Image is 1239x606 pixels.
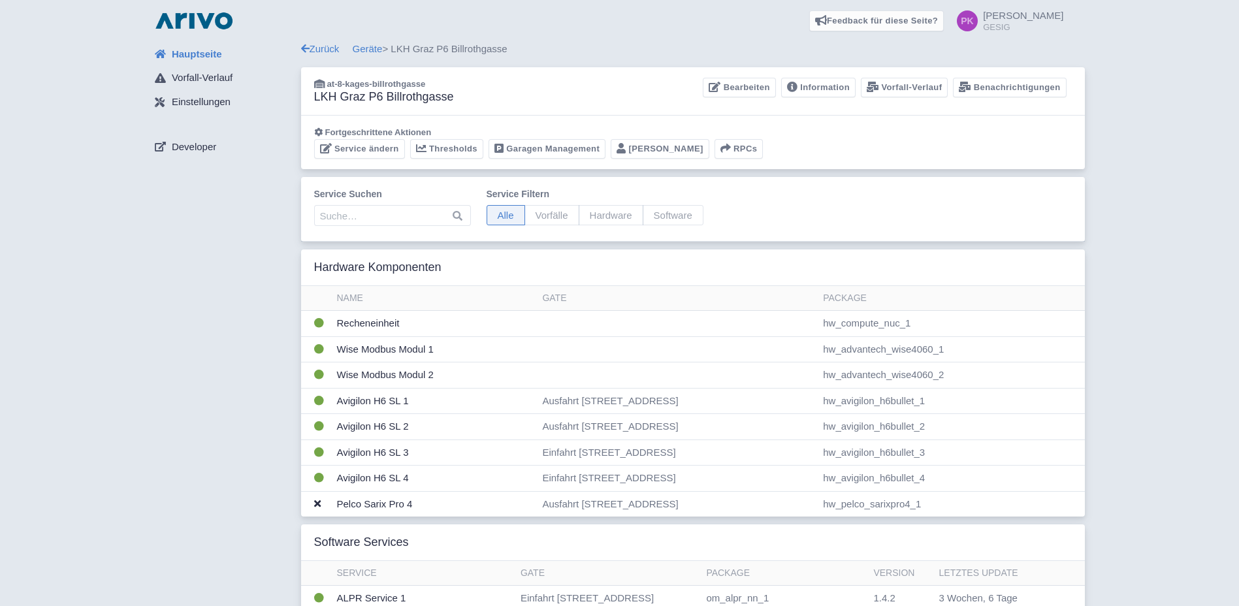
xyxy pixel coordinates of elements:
h3: Hardware Komponenten [314,261,442,275]
a: [PERSON_NAME] [611,139,709,159]
input: Suche… [314,205,471,226]
span: Hauptseite [172,47,222,62]
span: [PERSON_NAME] [983,10,1063,21]
a: Thresholds [410,139,483,159]
a: Benachrichtigungen [953,78,1066,98]
td: Einfahrt [STREET_ADDRESS] [537,439,818,466]
label: Service filtern [487,187,703,201]
td: hw_avigilon_h6bullet_1 [818,388,1084,414]
span: Alle [487,205,525,225]
a: Einstellungen [144,90,301,115]
label: Service suchen [314,187,471,201]
span: Software [643,205,703,225]
td: Pelco Sarix Pro 4 [332,491,538,517]
th: Name [332,286,538,311]
a: Vorfall-Verlauf [861,78,948,98]
th: Gate [537,286,818,311]
td: Avigilon H6 SL 4 [332,466,538,492]
td: Ausfahrt [STREET_ADDRESS] [537,388,818,414]
td: Avigilon H6 SL 3 [332,439,538,466]
th: Package [818,286,1084,311]
span: Fortgeschrittene Aktionen [325,127,432,137]
a: Feedback für diese Seite? [809,10,944,31]
td: hw_advantech_wise4060_1 [818,336,1084,362]
td: Recheneinheit [332,311,538,337]
div: > LKH Graz P6 Billrothgasse [301,42,1085,57]
td: Einfahrt [STREET_ADDRESS] [537,466,818,492]
th: Service [332,561,515,586]
td: hw_avigilon_h6bullet_3 [818,439,1084,466]
span: Vorfall-Verlauf [172,71,233,86]
th: Package [701,561,868,586]
td: Ausfahrt [STREET_ADDRESS] [537,414,818,440]
img: logo [152,10,236,31]
td: hw_advantech_wise4060_2 [818,362,1084,389]
a: Vorfall-Verlauf [144,66,301,91]
td: Avigilon H6 SL 1 [332,388,538,414]
span: at-8-kages-billrothgasse [327,79,426,89]
h3: Software Services [314,535,409,550]
th: Version [868,561,933,586]
small: GESIG [983,23,1063,31]
button: RPCs [715,139,764,159]
span: 1.4.2 [873,592,895,603]
a: Zurück [301,43,340,54]
td: hw_avigilon_h6bullet_4 [818,466,1084,492]
a: [PERSON_NAME] GESIG [949,10,1063,31]
a: Developer [144,135,301,159]
a: Service ändern [314,139,405,159]
td: hw_avigilon_h6bullet_2 [818,414,1084,440]
td: Wise Modbus Modul 1 [332,336,538,362]
span: Einstellungen [172,95,231,110]
td: hw_pelco_sarixpro4_1 [818,491,1084,517]
th: Gate [515,561,701,586]
td: Ausfahrt [STREET_ADDRESS] [537,491,818,517]
h3: LKH Graz P6 Billrothgasse [314,90,454,104]
span: Developer [172,140,216,155]
th: Letztes Update [934,561,1061,586]
a: Hauptseite [144,42,301,67]
td: hw_compute_nuc_1 [818,311,1084,337]
td: Avigilon H6 SL 2 [332,414,538,440]
span: Hardware [579,205,643,225]
a: Bearbeiten [703,78,775,98]
a: Geräte [353,43,383,54]
a: Garagen Management [489,139,605,159]
span: Vorfälle [524,205,579,225]
a: Information [781,78,856,98]
td: Wise Modbus Modul 2 [332,362,538,389]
